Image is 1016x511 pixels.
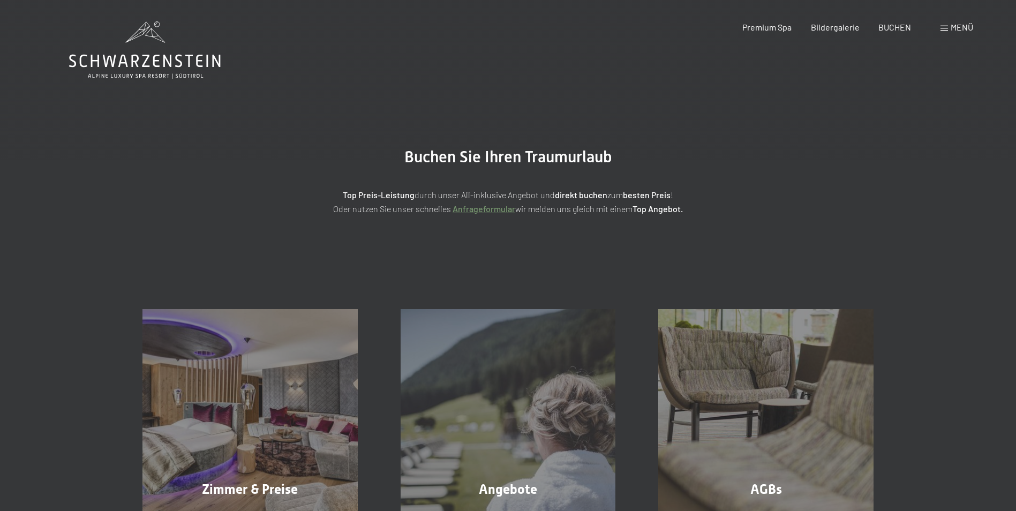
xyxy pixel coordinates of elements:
span: Zimmer & Preise [202,482,298,497]
a: BUCHEN [878,22,911,32]
strong: Top Angebot. [633,204,683,214]
strong: direkt buchen [555,190,607,200]
span: AGBs [750,482,782,497]
span: Menü [951,22,973,32]
p: durch unser All-inklusive Angebot und zum ! Oder nutzen Sie unser schnelles wir melden uns gleich... [240,188,776,215]
a: Premium Spa [742,22,792,32]
a: Bildergalerie [811,22,860,32]
strong: besten Preis [623,190,671,200]
strong: Top Preis-Leistung [343,190,415,200]
a: Anfrageformular [453,204,515,214]
span: Buchen Sie Ihren Traumurlaub [404,147,612,166]
span: Angebote [479,482,537,497]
